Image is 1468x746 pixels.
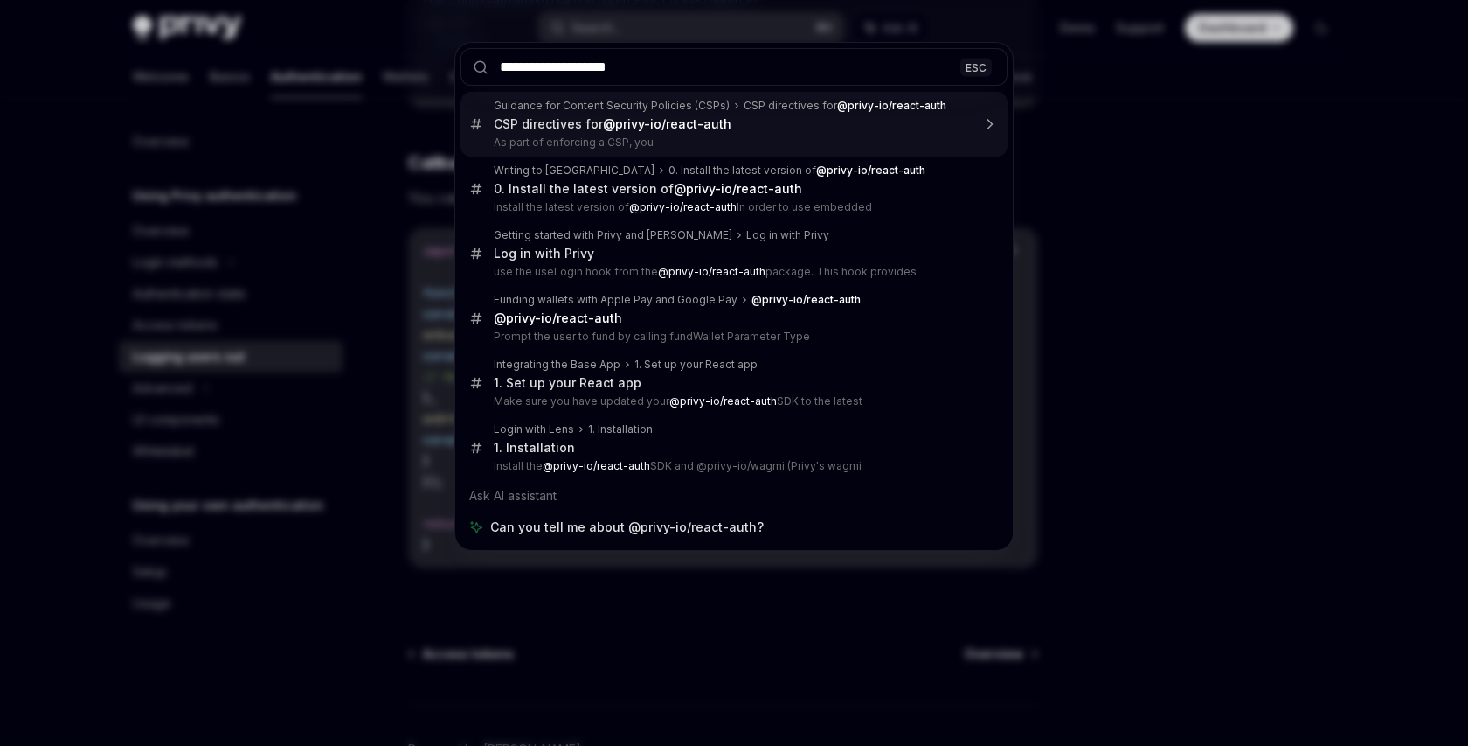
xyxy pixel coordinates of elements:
div: Getting started with Privy and [PERSON_NAME] [494,228,732,242]
p: Make sure you have updated your SDK to the latest [494,394,971,408]
div: CSP directives for [744,99,946,113]
div: Log in with Privy [494,246,594,261]
div: 0. Install the latest version of [494,181,802,197]
div: Login with Lens [494,422,574,436]
b: @privy-io/react-auth [751,293,861,306]
div: Ask AI assistant [460,480,1008,512]
b: @privy-io/react-auth [629,200,737,213]
p: Install the latest version of In order to use embedded [494,200,971,214]
div: Log in with Privy [746,228,829,242]
div: 0. Install the latest version of [668,164,925,178]
b: @privy-io/react-auth [816,164,925,177]
p: Install the SDK and @privy-io/wagmi (Privy's wagmi [494,459,971,473]
div: Funding wallets with Apple Pay and Google Pay [494,293,737,307]
b: @privy-io/react-auth [837,99,946,112]
div: Guidance for Content Security Policies (CSPs) [494,99,730,113]
div: Integrating the Base App [494,358,620,372]
div: Writing to [GEOGRAPHIC_DATA] [494,164,654,178]
b: @privy-io/react-auth [658,265,765,278]
div: ESC [960,58,992,76]
b: @privy-io/react-auth [674,181,802,196]
b: @privy-io/react-auth [603,116,731,131]
div: 1. Set up your React app [634,358,758,372]
b: @privy-io/react-auth [669,394,777,408]
p: As part of enforcing a CSP, you [494,136,971,150]
div: 1. Set up your React app [494,375,641,391]
div: 1. Installation [588,422,653,436]
div: CSP directives for [494,116,731,132]
p: use the useLogin hook from the package. This hook provides [494,265,971,279]
div: 1. Installation [494,440,575,456]
b: @privy-io/react-auth [543,459,650,472]
b: @privy-io/react-auth [494,310,622,325]
span: Can you tell me about @privy-io/react-auth? [490,519,764,536]
p: Prompt the user to fund by calling fundWallet Parameter Type [494,330,971,344]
